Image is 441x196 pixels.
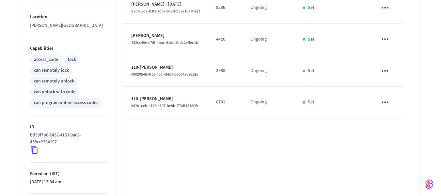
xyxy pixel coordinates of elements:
[30,124,108,131] p: ID
[131,64,201,71] p: 110-[PERSON_NAME]
[216,67,235,74] p: 3988
[243,55,295,87] td: Ongoing
[30,45,108,52] p: Capabilities
[216,99,235,106] p: 8701
[30,179,108,186] p: [DATE] 12:34 am
[131,103,199,109] span: 96201ceb-e193-4607-be9b-f73df131805c
[243,24,295,55] td: Ongoing
[216,36,235,43] p: 4426
[131,40,198,45] span: 432cc49e-c78f-4bac-81e1-8bdc2effec1b
[131,1,201,8] p: [PERSON_NAME] | [DATE]
[34,67,69,74] div: can remotely lock
[131,96,201,102] p: 110-[PERSON_NAME]
[131,32,201,39] p: [PERSON_NAME]
[34,99,98,106] div: can program online access codes
[308,99,314,106] p: Set
[131,9,200,14] span: d2c708d2-b3fa-4c67-875d-b32210a70aa2
[34,78,74,85] div: can remotely unlock
[30,132,105,146] p: bd59f7b6-2452-4153-9a68-458cc2334197
[30,22,108,29] p: [PERSON_NAME][GEOGRAPHIC_DATA]
[243,87,295,118] td: Ongoing
[34,56,58,63] div: access_code
[308,36,314,43] p: Set
[30,170,108,177] p: Paired on
[30,14,108,21] p: Location
[308,67,314,74] p: Set
[216,4,235,11] p: 9286
[49,170,60,177] span: ( IST )
[308,4,314,11] p: Set
[131,72,198,77] span: 09020546-4f56-455f-84d7-5a004ac8652c
[68,56,76,63] div: lock
[34,89,75,96] div: can unlock with code
[425,179,433,189] img: SeamLogoGradient.69752ec5.svg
